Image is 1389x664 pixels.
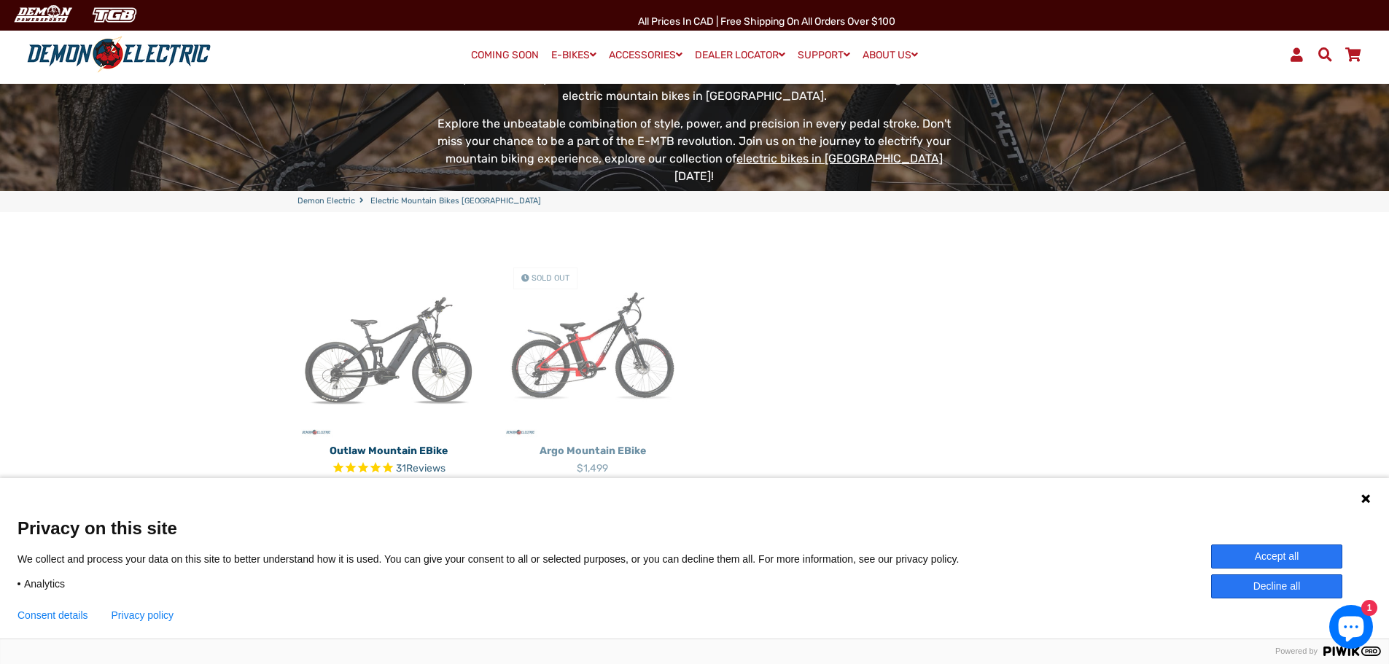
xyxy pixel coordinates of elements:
img: Demon Electric [7,3,77,27]
p: Argo Mountain eBike [502,443,684,458]
span: Reviews [406,462,446,474]
a: Privacy policy [112,609,174,621]
span: $1,499 [577,462,608,474]
button: Consent details [17,609,88,621]
span: Powered by [1269,647,1323,656]
p: Outlaw Mountain eBike [297,443,480,458]
img: TGB Canada [85,3,144,27]
span: Electric Mountain Bikes [GEOGRAPHIC_DATA] [370,195,541,208]
a: Outlaw Mountain eBike Rated 4.8 out of 5 stars 31 reviews $3,599 [297,438,480,495]
button: Decline all [1211,574,1342,598]
a: ACCESSORIES [604,44,688,66]
img: Outlaw Mountain eBike - Demon Electric [297,256,480,438]
button: Accept all [1211,544,1342,569]
p: Explore the unbeatable combination of style, power, and precision in every pedal stroke. Don't mi... [433,115,956,185]
a: COMING SOON [466,45,544,66]
span: Sold Out [532,273,569,283]
inbox-online-store-chat: Shopify online store chat [1325,605,1377,652]
a: Argo Mountain eBike $1,499 [502,438,684,476]
img: Argo Mountain eBike - Demon Electric [502,256,684,438]
a: Argo Mountain eBike - Demon Electric Sold Out [502,256,684,438]
span: All Prices in CAD | Free shipping on all orders over $100 [638,15,895,28]
a: DEALER LOCATOR [690,44,790,66]
a: ABOUT US [857,44,923,66]
a: E-BIKES [546,44,602,66]
img: Demon Electric logo [22,36,216,74]
a: electric bikes in [GEOGRAPHIC_DATA] [736,152,943,165]
span: Analytics [24,577,65,590]
span: 31 reviews [396,462,446,474]
span: Rated 4.8 out of 5 stars 31 reviews [297,461,480,477]
p: We collect and process your data on this site to better understand how it is used. You can give y... [17,552,981,566]
a: Demon Electric [297,195,355,208]
a: SUPPORT [793,44,855,66]
span: Privacy on this site [17,517,1372,539]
